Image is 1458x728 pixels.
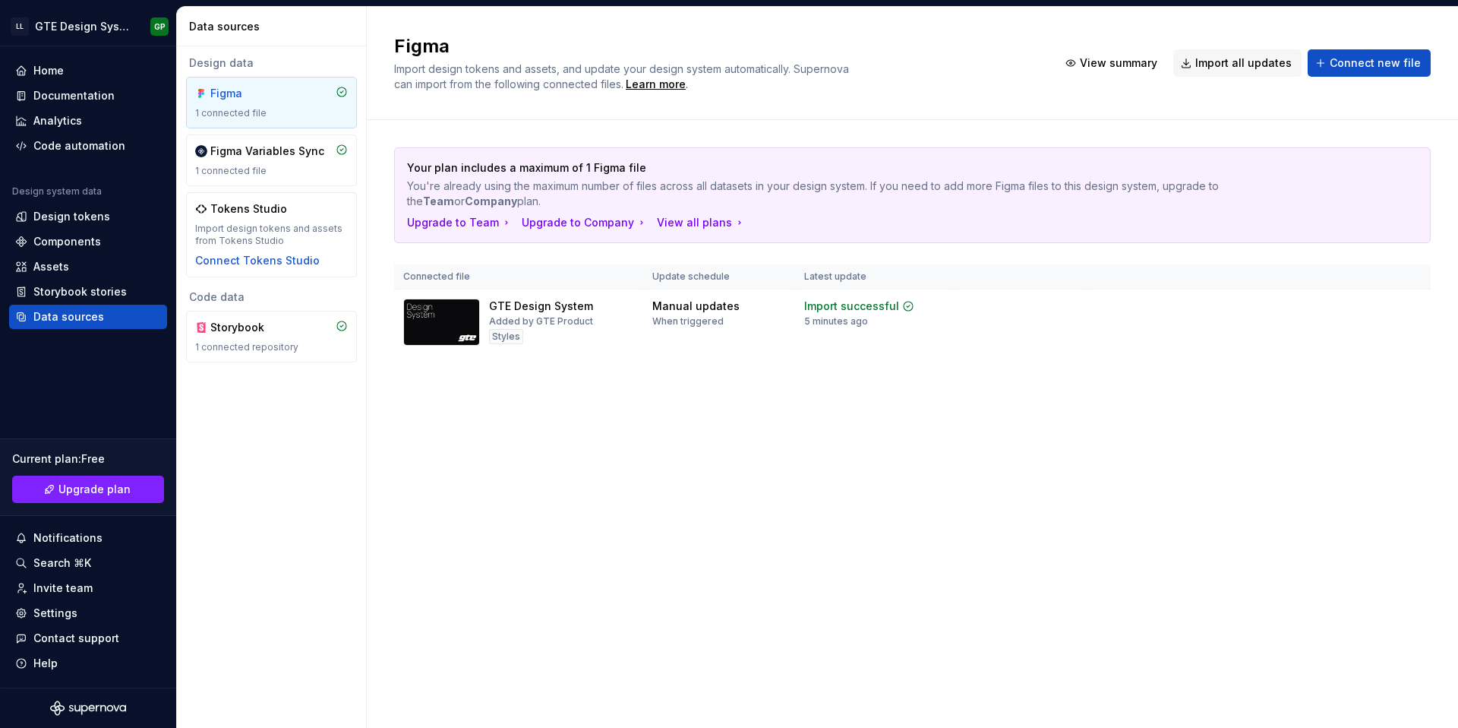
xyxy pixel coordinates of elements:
[407,215,513,230] button: Upgrade to Team
[3,10,173,43] button: LLGTE Design SystemGP
[489,329,523,344] div: Styles
[12,451,164,467] div: Current plan : Free
[1308,49,1431,77] button: Connect new file
[33,209,110,224] div: Design tokens
[1330,55,1421,71] span: Connect new file
[50,701,126,716] svg: Supernova Logo
[9,134,167,158] a: Code automation
[58,482,131,497] span: Upgrade plan
[9,551,167,575] button: Search ⌘K
[623,79,688,90] span: .
[489,299,593,314] div: GTE Design System
[394,62,852,90] span: Import design tokens and assets, and update your design system automatically. Supernova can impor...
[195,341,348,353] div: 1 connected repository
[9,84,167,108] a: Documentation
[9,109,167,133] a: Analytics
[9,651,167,676] button: Help
[423,195,454,207] b: Team
[154,21,166,33] div: GP
[11,17,29,36] div: LL
[652,299,740,314] div: Manual updates
[210,320,283,335] div: Storybook
[9,204,167,229] a: Design tokens
[465,195,517,207] b: Company
[33,113,82,128] div: Analytics
[33,631,119,646] div: Contact support
[35,19,132,34] div: GTE Design System
[9,59,167,83] a: Home
[33,656,58,671] div: Help
[195,253,320,268] button: Connect Tokens Studio
[33,530,103,546] div: Notifications
[186,311,357,362] a: Storybook1 connected repository
[9,255,167,279] a: Assets
[9,626,167,650] button: Contact support
[9,229,167,254] a: Components
[210,144,324,159] div: Figma Variables Sync
[9,576,167,600] a: Invite team
[186,77,357,128] a: Figma1 connected file
[394,264,643,290] th: Connected file
[1058,49,1167,77] button: View summary
[652,315,724,328] div: When triggered
[9,280,167,304] a: Storybook stories
[189,19,360,34] div: Data sources
[195,223,348,247] div: Import design tokens and assets from Tokens Studio
[210,201,287,217] div: Tokens Studio
[394,34,1040,59] h2: Figma
[33,309,104,324] div: Data sources
[1195,55,1292,71] span: Import all updates
[210,86,283,101] div: Figma
[407,160,1311,176] p: Your plan includes a maximum of 1 Figma file
[33,284,127,299] div: Storybook stories
[804,315,868,328] div: 5 minutes ago
[804,299,899,314] div: Import successful
[195,165,348,177] div: 1 connected file
[33,581,93,596] div: Invite team
[12,476,164,503] a: Upgrade plan
[9,601,167,625] a: Settings
[795,264,953,290] th: Latest update
[33,606,77,621] div: Settings
[33,555,91,571] div: Search ⌘K
[195,107,348,119] div: 1 connected file
[626,77,686,92] a: Learn more
[33,88,115,103] div: Documentation
[186,290,357,305] div: Code data
[33,138,125,154] div: Code automation
[489,315,593,328] div: Added by GTE Product
[12,185,102,198] div: Design system data
[1080,55,1157,71] span: View summary
[522,215,648,230] button: Upgrade to Company
[33,259,69,274] div: Assets
[186,135,357,186] a: Figma Variables Sync1 connected file
[186,55,357,71] div: Design data
[186,192,357,277] a: Tokens StudioImport design tokens and assets from Tokens StudioConnect Tokens Studio
[33,234,101,249] div: Components
[9,526,167,550] button: Notifications
[407,179,1311,209] p: You're already using the maximum number of files across all datasets in your design system. If yo...
[1173,49,1302,77] button: Import all updates
[643,264,795,290] th: Update schedule
[33,63,64,78] div: Home
[657,215,746,230] button: View all plans
[9,305,167,329] a: Data sources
